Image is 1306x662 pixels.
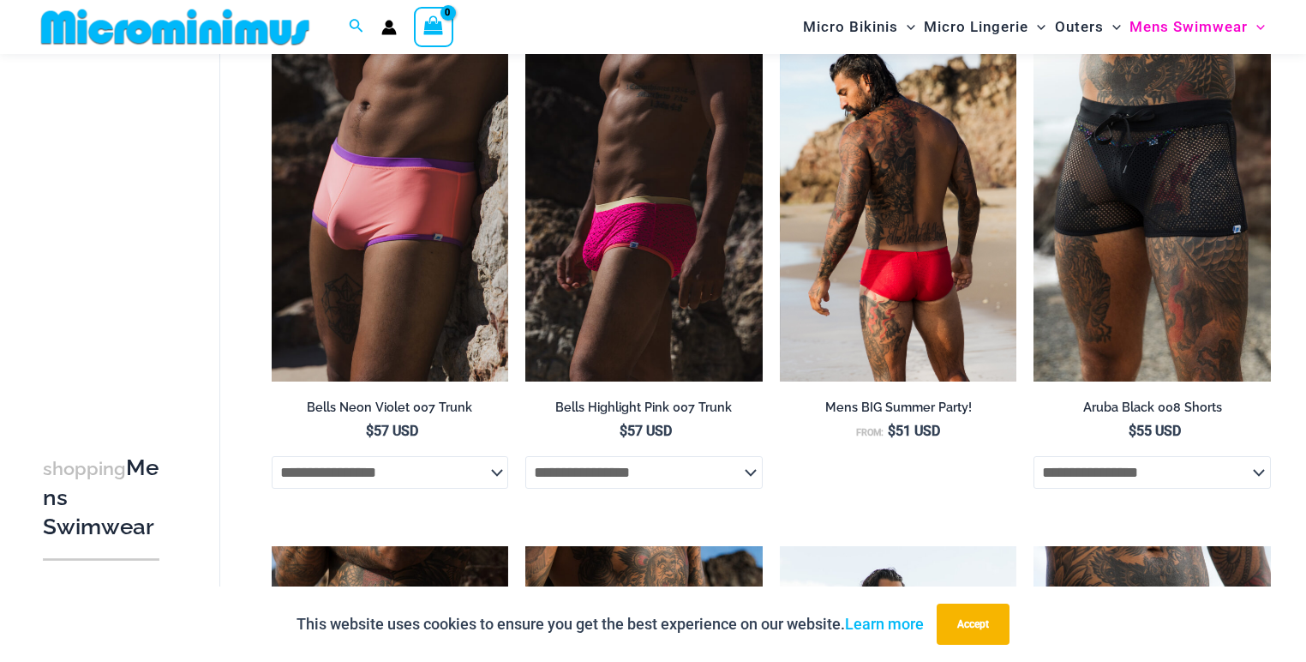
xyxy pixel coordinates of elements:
[414,7,453,46] a: View Shopping Cart, empty
[34,8,316,46] img: MM SHOP LOGO FLAT
[43,57,197,400] iframe: TrustedSite Certified
[1104,5,1121,49] span: Menu Toggle
[381,20,397,35] a: Account icon link
[1033,400,1271,416] h2: Aruba Black 008 Shorts
[1248,5,1265,49] span: Menu Toggle
[272,26,509,382] img: Bells Neon Violet 007 Trunk 01
[1028,5,1045,49] span: Menu Toggle
[1055,5,1104,49] span: Outers
[349,16,364,38] a: Search icon link
[888,423,940,439] bdi: 51 USD
[1033,400,1271,422] a: Aruba Black 008 Shorts
[1033,26,1271,382] a: Aruba Black 008 Shorts 01Aruba Black 008 Shorts 02Aruba Black 008 Shorts 02
[525,26,763,382] img: Bells Highlight Pink 007 Trunk 04
[780,26,1017,382] img: Bondi Red Spot 007 Trunks 11
[525,400,763,416] h2: Bells Highlight Pink 007 Trunk
[845,615,924,633] a: Learn more
[272,26,509,382] a: Bells Neon Violet 007 Trunk 01Bells Neon Violet 007 Trunk 04Bells Neon Violet 007 Trunk 04
[1033,26,1271,382] img: Aruba Black 008 Shorts 01
[1125,5,1269,49] a: Mens SwimwearMenu ToggleMenu Toggle
[799,5,920,49] a: Micro BikinisMenu ToggleMenu Toggle
[1129,5,1248,49] span: Mens Swimwear
[43,454,159,541] h3: Mens Swimwear
[1129,423,1181,439] bdi: 55 USD
[525,400,763,422] a: Bells Highlight Pink 007 Trunk
[1129,423,1136,439] span: $
[297,611,924,637] p: This website uses cookies to ensure you get the best experience on our website.
[1051,5,1125,49] a: OutersMenu ToggleMenu Toggle
[920,5,1050,49] a: Micro LingerieMenu ToggleMenu Toggle
[856,427,884,438] span: From:
[924,5,1028,49] span: Micro Lingerie
[888,423,896,439] span: $
[780,400,1017,416] h2: Mens BIG Summer Party!
[272,400,509,422] a: Bells Neon Violet 007 Trunk
[898,5,915,49] span: Menu Toggle
[525,26,763,382] a: Bells Highlight Pink 007 Trunk 04Bells Highlight Pink 007 Trunk 05Bells Highlight Pink 007 Trunk 05
[780,26,1017,382] a: Bondi Red Spot 007 Trunks 06Bondi Red Spot 007 Trunks 11Bondi Red Spot 007 Trunks 11
[620,423,627,439] span: $
[796,3,1272,51] nav: Site Navigation
[366,423,418,439] bdi: 57 USD
[43,458,126,479] span: shopping
[272,400,509,416] h2: Bells Neon Violet 007 Trunk
[803,5,898,49] span: Micro Bikinis
[780,400,1017,422] a: Mens BIG Summer Party!
[620,423,672,439] bdi: 57 USD
[366,423,374,439] span: $
[937,604,1009,645] button: Accept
